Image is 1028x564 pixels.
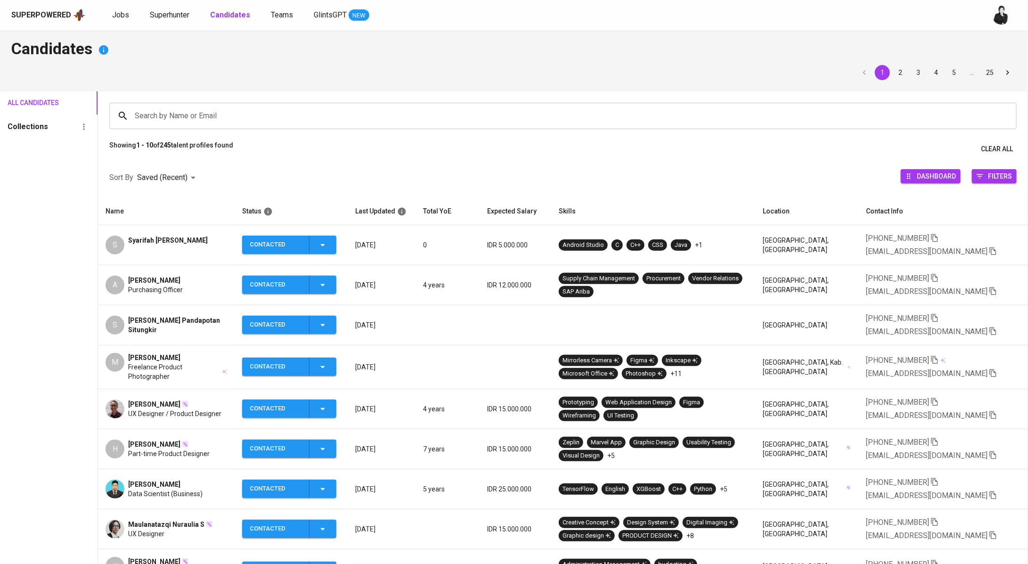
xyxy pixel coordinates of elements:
[630,241,641,250] div: C++
[605,485,625,494] div: English
[563,369,614,378] div: Microsoft Office
[672,485,683,494] div: C++
[423,444,472,454] p: 7 years
[763,276,851,294] div: [GEOGRAPHIC_DATA], [GEOGRAPHIC_DATA]
[652,241,663,250] div: CSS
[763,440,851,458] div: [GEOGRAPHIC_DATA], [GEOGRAPHIC_DATA]
[250,316,302,334] div: Contacted
[109,140,233,158] p: Showing of talent profiles found
[866,327,987,336] span: [EMAIL_ADDRESS][DOMAIN_NAME]
[106,400,124,418] img: cb6c845fed029d232baae6e73ea00c59.jpg
[866,518,929,527] span: [PHONE_NUMBER]
[106,480,124,499] img: f0c21edb0162b86acbcddcfe007adea0.jpg
[242,440,336,458] button: Contacted
[866,411,987,420] span: [EMAIL_ADDRESS][DOMAIN_NAME]
[630,356,654,365] div: Figma
[480,198,551,225] th: Expected Salary
[563,274,635,283] div: Supply Chain Management
[866,451,987,460] span: [EMAIL_ADDRESS][DOMAIN_NAME]
[856,65,1017,80] nav: pagination navigation
[128,285,183,294] span: Purchasing Officer
[128,362,220,381] span: Freelance Product Photographer
[210,9,252,21] a: Candidates
[128,236,208,245] span: Syarifah [PERSON_NAME]
[563,356,619,365] div: Mirrorless Camera
[242,520,336,538] button: Contacted
[563,287,590,296] div: SAP Ariba
[607,451,615,460] p: +5
[205,521,213,528] img: magic_wand.svg
[633,438,675,447] div: Graphic Design
[901,169,961,183] button: Dashboard
[136,141,153,149] b: 1 - 10
[314,9,369,21] a: GlintsGPT NEW
[981,143,1013,155] span: Clear All
[250,440,302,458] div: Contacted
[866,234,929,243] span: [PHONE_NUMBER]
[670,369,682,378] p: +11
[866,531,987,540] span: [EMAIL_ADDRESS][DOMAIN_NAME]
[563,241,604,250] div: Android Studio
[646,274,681,283] div: Procurement
[11,8,86,22] a: Superpoweredapp logo
[128,529,164,539] span: UX Designer
[992,6,1011,25] img: medwi@glints.com
[250,480,302,498] div: Contacted
[487,524,544,534] p: IDR 15.000.000
[355,362,408,372] p: [DATE]
[423,280,472,290] p: 4 years
[109,172,133,183] p: Sort By
[11,10,71,21] div: Superpowered
[563,485,594,494] div: TensorFlow
[128,353,180,362] span: [PERSON_NAME]
[348,198,416,225] th: Last Updated
[112,10,129,19] span: Jobs
[106,353,124,372] div: M
[866,274,929,283] span: [PHONE_NUMBER]
[106,440,124,458] div: H
[242,358,336,376] button: Contacted
[160,141,171,149] b: 245
[858,198,1028,225] th: Contact Info
[563,531,611,540] div: Graphic design
[487,404,544,414] p: IDR 15.000.000
[242,236,336,254] button: Contacted
[866,287,987,296] span: [EMAIL_ADDRESS][DOMAIN_NAME]
[972,169,1017,183] button: Filters
[763,520,851,539] div: [GEOGRAPHIC_DATA], [GEOGRAPHIC_DATA]
[11,39,1017,61] h4: Candidates
[866,438,929,447] span: [PHONE_NUMBER]
[355,484,408,494] p: [DATE]
[563,411,596,420] div: Wireframing
[314,10,347,19] span: GlintsGPT
[686,518,734,527] div: Digital Imaging
[128,489,203,499] span: Data Scientist (Business)
[250,236,302,254] div: Contacted
[128,480,180,489] span: [PERSON_NAME]
[423,404,472,414] p: 4 years
[242,400,336,418] button: Contacted
[563,438,579,447] div: Zeplin
[846,445,851,450] img: magic_wand.svg
[487,444,544,454] p: IDR 15.000.000
[242,316,336,334] button: Contacted
[242,276,336,294] button: Contacted
[181,441,189,448] img: magic_wand.svg
[988,170,1012,182] span: Filters
[866,369,987,378] span: [EMAIL_ADDRESS][DOMAIN_NAME]
[8,97,49,109] span: All Candidates
[563,518,616,527] div: Creative Concept
[893,65,908,80] button: Go to page 2
[683,398,700,407] div: Figma
[866,478,929,487] span: [PHONE_NUMBER]
[487,484,544,494] p: IDR 25.000.000
[675,241,687,250] div: Java
[866,247,987,256] span: [EMAIL_ADDRESS][DOMAIN_NAME]
[355,280,408,290] p: [DATE]
[250,276,302,294] div: Contacted
[666,356,698,365] div: Inkscape
[271,9,295,21] a: Teams
[487,280,544,290] p: IDR 12.000.000
[929,65,944,80] button: Go to page 4
[763,320,851,330] div: [GEOGRAPHIC_DATA]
